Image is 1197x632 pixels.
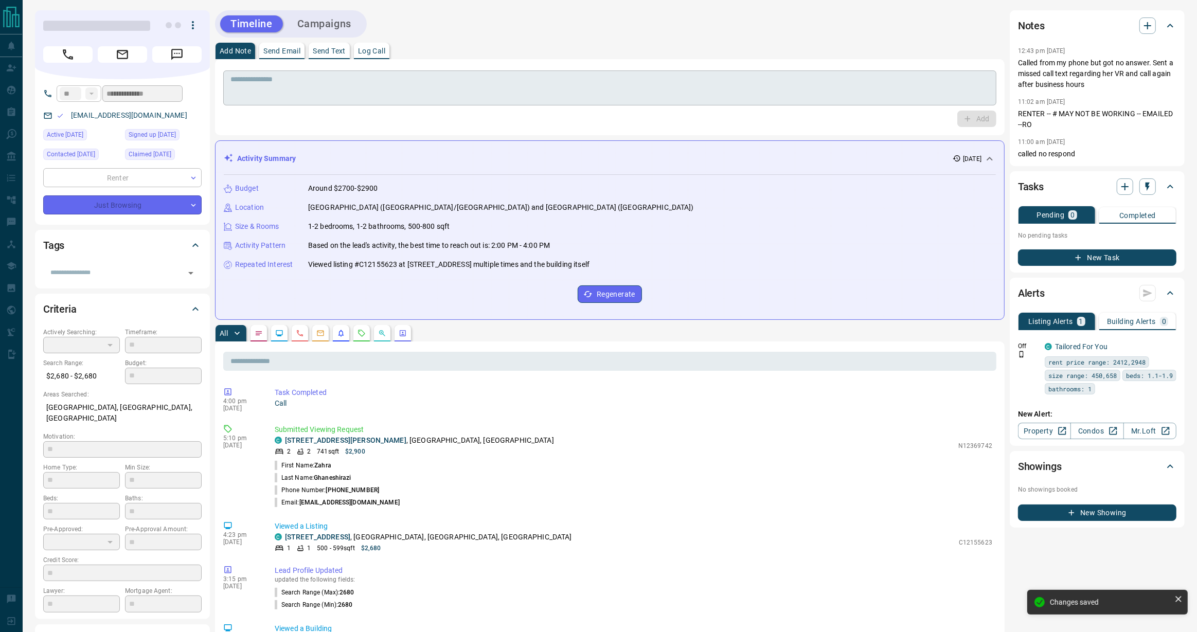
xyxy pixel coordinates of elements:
svg: Notes [255,329,263,337]
p: [DATE] [223,538,259,546]
span: Contacted [DATE] [47,149,95,159]
svg: Email Valid [57,112,64,119]
p: Listing Alerts [1028,318,1073,325]
p: Viewed a Listing [275,521,992,532]
p: Budget [235,183,259,194]
p: Lead Profile Updated [275,565,992,576]
p: New Alert: [1018,409,1176,420]
span: Ghaneshirazi [314,474,351,481]
p: No showings booked [1018,485,1176,494]
div: Tags [43,233,202,258]
p: 1-2 bedrooms, 1-2 bathrooms, 500-800 sqft [308,221,450,232]
svg: Agent Actions [399,329,407,337]
p: [DATE] [223,405,259,412]
p: 500 - 599 sqft [317,544,354,553]
div: Activity Summary[DATE] [224,149,996,168]
p: Areas Searched: [43,390,202,399]
p: $2,680 [361,544,381,553]
p: First Name: [275,461,331,470]
p: , [GEOGRAPHIC_DATA], [GEOGRAPHIC_DATA] [285,435,554,446]
p: Last Name: [275,473,351,482]
p: 741 sqft [317,447,339,456]
p: Building Alerts [1107,318,1156,325]
span: [PHONE_NUMBER] [326,486,379,494]
a: [STREET_ADDRESS][PERSON_NAME] [285,436,406,444]
svg: Emails [316,329,325,337]
p: 0 [1162,318,1166,325]
span: bathrooms: 1 [1048,384,1092,394]
p: [DATE] [223,583,259,590]
p: 1 [1079,318,1083,325]
p: Location [235,202,264,213]
h2: Tasks [1018,178,1044,195]
p: 11:02 am [DATE] [1018,98,1065,105]
p: Off [1018,341,1039,351]
p: 1 [307,544,311,553]
p: [GEOGRAPHIC_DATA], [GEOGRAPHIC_DATA], [GEOGRAPHIC_DATA] [43,399,202,427]
span: Message [152,46,202,63]
svg: Listing Alerts [337,329,345,337]
p: 2 [307,447,311,456]
p: Called from my phone but got no answer. Sent a missed call text regarding her VR and call again a... [1018,58,1176,90]
p: No pending tasks [1018,228,1176,243]
p: [DATE] [963,154,981,164]
p: Timeframe: [125,328,202,337]
p: Min Size: [125,463,202,472]
p: N12369742 [958,441,992,450]
button: Open [184,266,198,280]
p: $2,900 [345,447,365,456]
p: Pre-Approval Amount: [125,525,202,534]
h2: Alerts [1018,285,1045,301]
span: 2680 [340,589,354,596]
div: Renter [43,168,202,187]
p: Repeated Interest [235,259,293,270]
p: Submitted Viewing Request [275,424,992,435]
p: Completed [1119,212,1156,219]
span: Signed up [DATE] [129,130,176,140]
p: Based on the lead's activity, the best time to reach out is: 2:00 PM - 4:00 PM [308,240,550,251]
p: , [GEOGRAPHIC_DATA], [GEOGRAPHIC_DATA], [GEOGRAPHIC_DATA] [285,532,572,543]
p: Budget: [125,358,202,368]
button: New Task [1018,249,1176,266]
h2: Tags [43,237,64,254]
p: Credit Score: [43,555,202,565]
span: rent price range: 2412,2948 [1048,357,1146,367]
p: 12:43 pm [DATE] [1018,47,1065,55]
span: 2680 [338,601,352,608]
span: Claimed [DATE] [129,149,171,159]
div: condos.ca [275,437,282,444]
svg: Push Notification Only [1018,351,1025,358]
p: Pre-Approved: [43,525,120,534]
span: Zahra [314,462,331,469]
div: Just Browsing [43,195,202,214]
p: Phone Number: [275,485,379,495]
div: Showings [1018,454,1176,479]
p: Viewed listing #C12155623 at [STREET_ADDRESS] multiple times and the building itself [308,259,589,270]
p: Around $2700-$2900 [308,183,378,194]
div: Changes saved [1050,598,1170,606]
p: Size & Rooms [235,221,279,232]
p: Home Type: [43,463,120,472]
p: Add Note [220,47,251,55]
a: Tailored For You [1055,342,1107,351]
p: Beds: [43,494,120,503]
p: Motivation: [43,432,202,441]
svg: Requests [358,329,366,337]
p: All [220,330,228,337]
p: C12155623 [959,538,992,547]
p: 0 [1070,211,1075,219]
p: 4:00 pm [223,398,259,405]
p: Email: [275,498,400,507]
p: Search Range (Min) : [275,600,353,609]
p: 5:10 pm [223,435,259,442]
span: beds: 1.1-1.9 [1126,370,1173,381]
p: Search Range (Max) : [275,588,354,597]
div: Thu Jan 04 2024 [125,149,202,163]
svg: Opportunities [378,329,386,337]
p: Actively Searching: [43,328,120,337]
p: Task Completed [275,387,992,398]
p: Lawyer: [43,586,120,595]
p: [GEOGRAPHIC_DATA] ([GEOGRAPHIC_DATA]/[GEOGRAPHIC_DATA]) and [GEOGRAPHIC_DATA] ([GEOGRAPHIC_DATA]) [308,202,694,213]
p: 3:15 pm [223,575,259,583]
span: size range: 450,658 [1048,370,1117,381]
